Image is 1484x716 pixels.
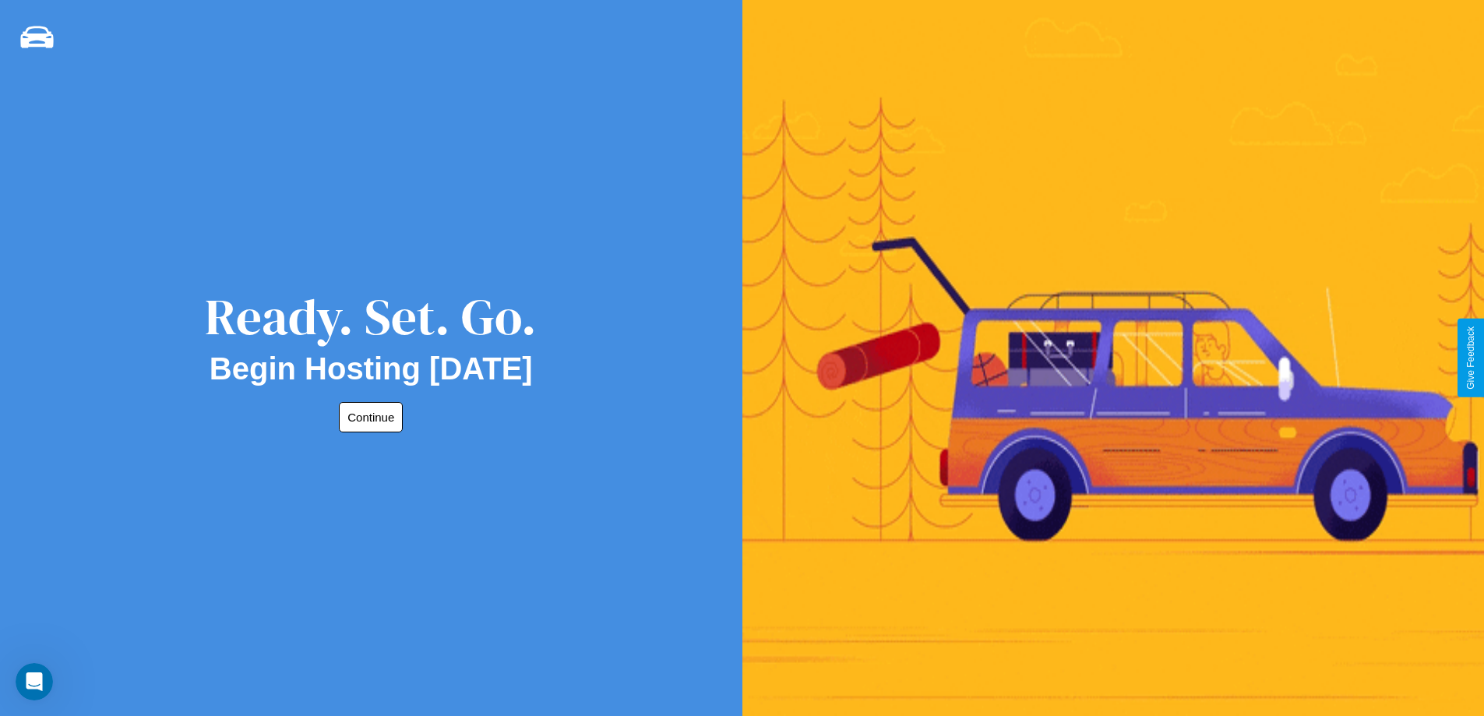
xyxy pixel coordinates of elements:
button: Continue [339,402,403,432]
div: Ready. Set. Go. [205,282,537,351]
div: Give Feedback [1465,326,1476,390]
iframe: Intercom live chat [16,663,53,700]
h2: Begin Hosting [DATE] [210,351,533,386]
